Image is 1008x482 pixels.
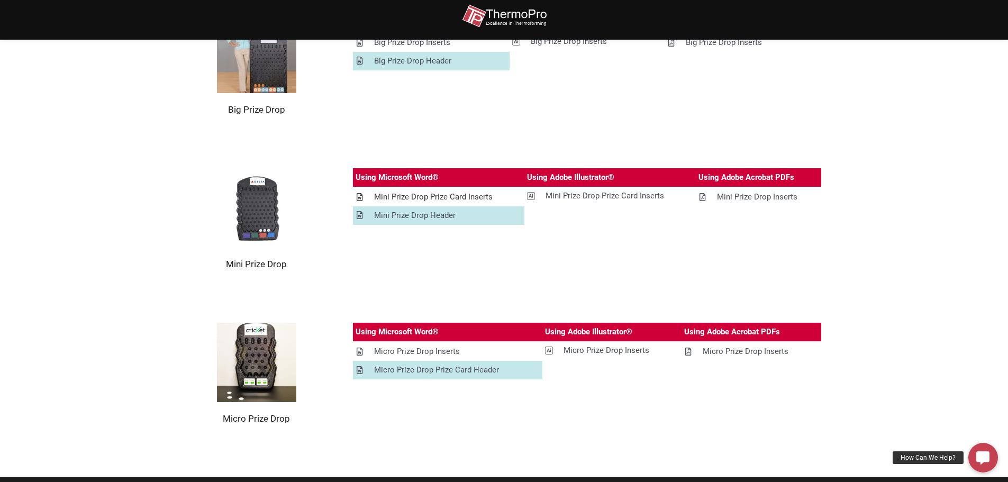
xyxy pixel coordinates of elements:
div: Micro Prize Drop Prize Card Header [374,363,499,377]
div: Big Prize Drop Inserts [531,35,607,48]
a: Mini Prize Drop Prize Card Inserts [353,188,524,206]
h2: Big Prize Drop [187,104,326,115]
div: Using Adobe Acrobat PDFs [698,171,794,184]
h2: Micro Prize Drop [187,413,326,424]
div: How Can We Help? [893,451,964,464]
a: Big Prize Drop Header [353,52,510,70]
div: Using Adobe Acrobat PDFs [684,325,780,339]
a: Mini Prize Drop Prize Card Inserts [524,187,696,205]
div: Micro Prize Drop Inserts [374,345,460,358]
a: Big Prize Drop Inserts [510,32,665,51]
div: Micro Prize Drop Inserts [564,344,649,357]
a: Micro Prize Drop Prize Card Header [353,361,542,379]
div: Big Prize Drop Header [374,54,451,68]
div: Using Microsoft Word® [356,325,439,339]
a: How Can We Help? [968,443,998,472]
div: Mini Prize Drop Header [374,209,456,222]
a: Mini Prize Drop Header [353,206,524,225]
a: Micro Prize Drop Inserts [542,341,682,360]
div: Mini Prize Drop Prize Card Inserts [546,189,664,203]
div: Big Prize Drop Inserts [374,36,450,49]
div: Using Adobe Illustrator® [545,325,632,339]
a: Micro Prize Drop Inserts [353,342,542,361]
img: thermopro-logo-non-iso [462,4,547,28]
h2: Mini Prize Drop [187,258,326,270]
a: Big Prize Drop Inserts [353,33,510,52]
a: Mini Prize Drop Inserts [696,188,821,206]
div: Using Microsoft Word® [356,171,439,184]
div: Mini Prize Drop Prize Card Inserts [374,190,493,204]
div: Mini Prize Drop Inserts [717,190,797,204]
a: Big Prize Drop Inserts [665,33,821,52]
a: Micro Prize Drop Inserts [682,342,821,361]
div: Big Prize Drop Inserts [686,36,762,49]
div: Using Adobe Illustrator® [527,171,614,184]
div: Micro Prize Drop Inserts [703,345,788,358]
